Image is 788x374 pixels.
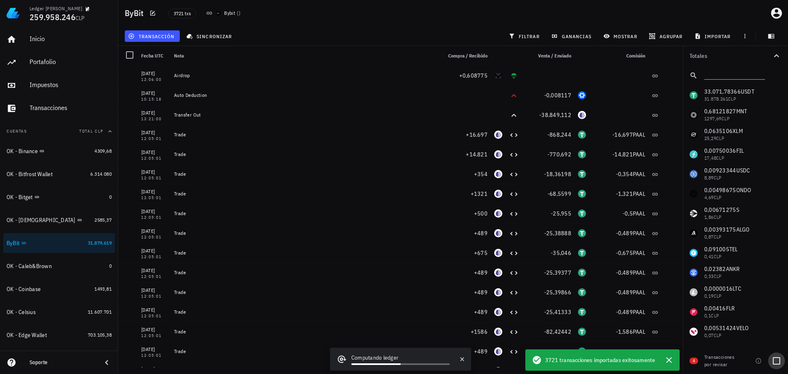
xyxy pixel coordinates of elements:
[578,268,586,277] div: USDT-icon
[691,30,736,42] button: importar
[612,131,633,138] span: -16,697
[141,275,167,279] div: 12:05:01
[88,309,112,315] span: 11.607.701
[7,148,38,155] div: OK - Binance
[474,289,488,296] span: +489
[90,171,112,177] span: 6.314.080
[474,308,488,316] span: +489
[633,190,645,197] span: PAAL
[616,269,633,276] span: -0,489
[125,7,147,20] h1: ByBit
[30,11,76,23] span: 259.958.246
[605,33,637,39] span: mostrar
[494,308,502,316] div: PAAL-icon
[471,190,488,197] span: +1321
[578,249,586,257] div: USDT-icon
[30,81,112,89] div: Impuestos
[633,131,645,138] span: PAAL
[494,131,502,139] div: PAAL-icon
[616,229,633,237] span: -0,489
[141,97,167,101] div: 10:15:18
[3,30,115,49] a: Inicio
[466,151,488,158] span: +14.821
[138,46,171,66] div: Fecha UTC
[171,46,438,66] div: Nota
[578,288,586,296] div: USDT-icon
[216,11,221,16] img: Bybit_Official
[547,190,571,197] span: -68,5599
[141,196,167,200] div: 12:05:01
[578,150,586,158] div: USDT-icon
[141,156,167,161] div: 12:05:01
[553,33,591,39] span: ganancias
[125,30,180,42] button: transacción
[141,314,167,318] div: 12:05:01
[141,168,167,176] div: [DATE]
[174,9,191,18] span: 3721 txs
[578,308,586,316] div: USDT-icon
[3,141,115,161] a: OK - Binance 4309,68
[494,150,502,158] div: PAAL-icon
[141,176,167,180] div: 12:05:01
[30,5,82,12] div: Ledger [PERSON_NAME]
[539,111,571,119] span: -38.849,112
[494,249,502,257] div: PAAL-icon
[633,308,645,316] span: PAAL
[174,72,435,79] div: Airdrop
[3,325,115,345] a: OK - Edge Wallet 703.105,38
[474,210,488,217] span: +500
[544,348,571,355] span: -25,41822
[109,263,112,269] span: 0
[30,58,112,66] div: Portafolio
[174,328,435,335] div: Trade
[623,210,633,217] span: -0,5
[7,263,52,270] div: OK - Caleb&Brown
[616,308,633,316] span: -0,489
[141,345,167,353] div: [DATE]
[494,328,502,336] div: PAAL-icon
[183,30,237,42] button: sincronizar
[174,250,435,256] div: Trade
[141,365,167,373] div: [DATE]
[79,128,103,134] span: Total CLP
[471,328,488,335] span: +1586
[94,286,112,292] span: 1493,81
[612,151,633,158] span: -14,821
[141,78,167,82] div: 12:06:00
[544,170,571,178] span: -18,36198
[616,328,633,335] span: -1,586
[578,131,586,139] div: USDT-icon
[3,187,115,207] a: OK - Bitget 0
[141,207,167,216] div: [DATE]
[683,46,788,66] button: Totales
[494,288,502,296] div: PAAL-icon
[7,309,36,316] div: OK - Celsius
[109,194,112,200] span: 0
[141,117,167,121] div: 13:21:00
[141,294,167,298] div: 12:05:01
[174,171,435,177] div: Trade
[94,217,112,223] span: 2585,37
[3,99,115,118] a: Transacciones
[551,210,571,217] span: -25,955
[545,356,655,365] span: 3721 transacciones importadas exitosamente
[544,289,571,296] span: -25,39866
[696,33,731,39] span: importar
[141,137,167,141] div: 12:05:01
[578,91,586,99] div: OMNI-icon
[616,190,633,197] span: -1,321
[494,347,502,356] div: PAAL-icon
[448,53,488,59] span: Compra / Recibido
[693,358,695,364] span: 4
[174,151,435,158] div: Trade
[7,332,47,339] div: OK - Edge Wallet
[494,190,502,198] div: PAAL-icon
[578,209,586,218] div: USDT-icon
[88,332,112,338] span: 703.105,38
[188,33,232,39] span: sincronizar
[141,247,167,255] div: [DATE]
[174,112,435,118] div: Transfer Out
[651,33,683,39] span: agrupar
[494,229,502,237] div: PAAL-icon
[141,69,167,78] div: [DATE]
